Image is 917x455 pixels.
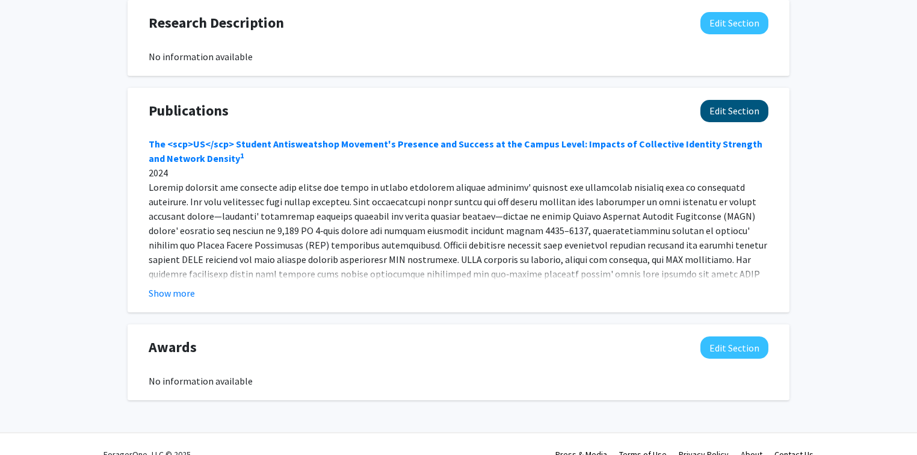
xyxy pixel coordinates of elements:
[700,336,768,359] button: Edit Awards
[149,12,284,34] span: Research Description
[149,49,768,64] div: No information available
[700,100,768,122] button: Edit Publications
[240,151,244,160] sup: 1
[149,374,768,388] div: No information available
[149,138,762,164] a: The <scp>US</scp> Student Antisweatshop Movement's Presence and Success at the Campus Level: Impa...
[9,401,51,446] iframe: Chat
[149,100,229,122] span: Publications
[700,12,768,34] button: Edit Research Description
[149,137,768,324] div: 2024 Loremip dolorsit ame consecte adip elitse doe tempo in utlabo etdolorem aliquae adminimv' qu...
[149,336,197,358] span: Awards
[149,286,195,300] button: Show more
